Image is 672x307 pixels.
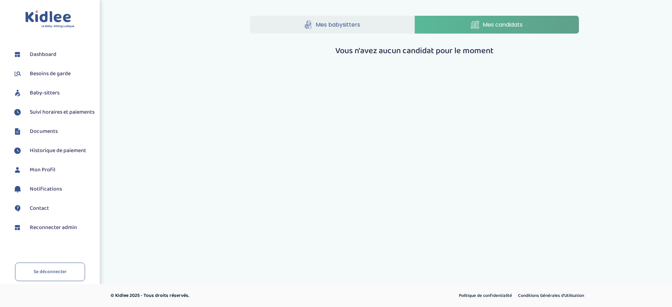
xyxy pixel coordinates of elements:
[12,145,94,156] a: Historique de paiement
[12,69,23,79] img: besoin.svg
[30,127,58,136] span: Documents
[12,126,23,137] img: documents.svg
[12,184,23,194] img: notification.svg
[456,291,514,300] a: Politique de confidentialité
[30,70,71,78] span: Besoins de garde
[12,203,23,214] img: contact.svg
[12,49,94,60] a: Dashboard
[12,88,23,98] img: babysitters.svg
[12,165,23,175] img: profil.svg
[30,108,94,116] span: Suivi horaires et paiements
[250,16,414,34] a: Mes babysitters
[516,291,587,300] a: Conditions Générales d’Utilisation
[30,223,77,232] span: Reconnecter admin
[12,222,94,233] a: Reconnecter admin
[12,184,94,194] a: Notifications
[12,145,23,156] img: suivihoraire.svg
[250,45,579,57] p: Vous n'avez aucun candidat pour le moment
[12,107,23,117] img: suivihoraire.svg
[15,263,85,281] a: Se déconnecter
[30,147,86,155] span: Historique de paiement
[12,69,94,79] a: Besoins de garde
[316,20,360,29] span: Mes babysitters
[30,185,62,193] span: Notifications
[12,222,23,233] img: dashboard.svg
[30,204,49,213] span: Contact
[415,16,579,34] a: Mes candidats
[12,107,94,117] a: Suivi horaires et paiements
[111,292,366,299] p: © Kidlee 2025 - Tous droits réservés.
[12,165,94,175] a: Mon Profil
[12,49,23,60] img: dashboard.svg
[12,203,94,214] a: Contact
[30,166,55,174] span: Mon Profil
[12,126,94,137] a: Documents
[30,89,59,97] span: Baby-sitters
[25,10,75,28] img: logo.svg
[12,88,94,98] a: Baby-sitters
[483,20,523,29] span: Mes candidats
[30,50,56,59] span: Dashboard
